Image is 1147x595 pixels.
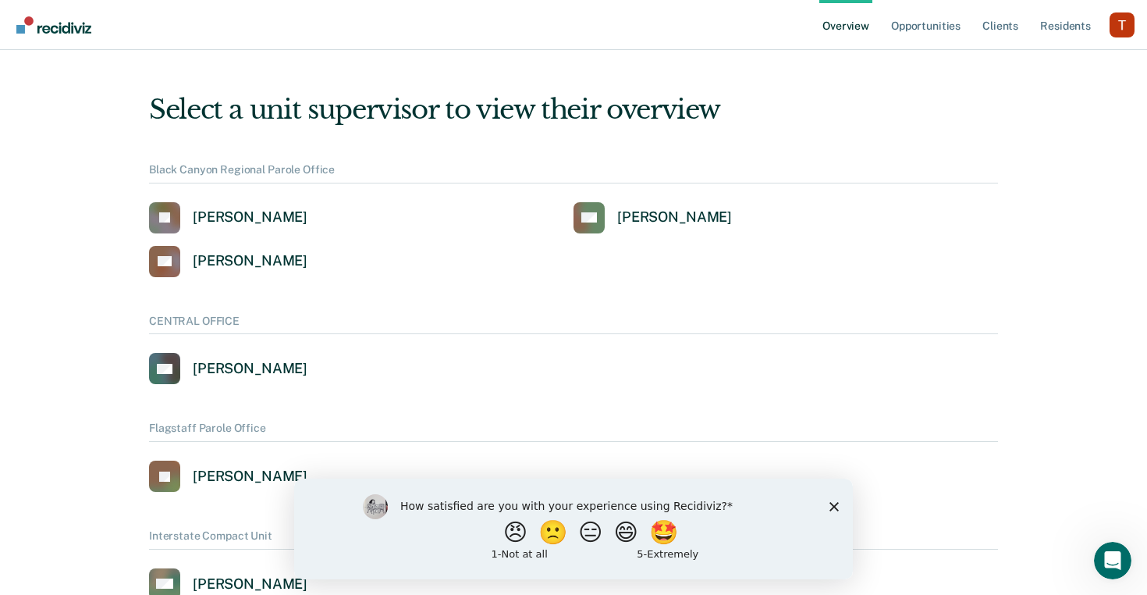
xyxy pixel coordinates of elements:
div: [PERSON_NAME] [193,575,307,593]
div: CENTRAL OFFICE [149,315,998,335]
div: Interstate Compact Unit [149,529,998,550]
div: [PERSON_NAME] [193,360,307,378]
a: [PERSON_NAME] [573,202,732,233]
a: [PERSON_NAME] [149,246,307,277]
div: [PERSON_NAME] [193,468,307,486]
a: [PERSON_NAME] [149,353,307,384]
div: Select a unit supervisor to view their overview [149,94,998,126]
a: [PERSON_NAME] [149,202,307,233]
div: [PERSON_NAME] [193,208,307,226]
a: [PERSON_NAME] [149,461,307,492]
div: [PERSON_NAME] [193,252,307,270]
div: Flagstaff Parole Office [149,422,998,442]
button: Profile dropdown button [1110,12,1135,37]
div: [PERSON_NAME] [617,208,732,226]
div: Black Canyon Regional Parole Office [149,163,998,183]
iframe: Intercom live chat [1094,542,1131,579]
img: Recidiviz [16,16,91,34]
iframe: Survey by Kim from Recidiviz [294,479,853,579]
